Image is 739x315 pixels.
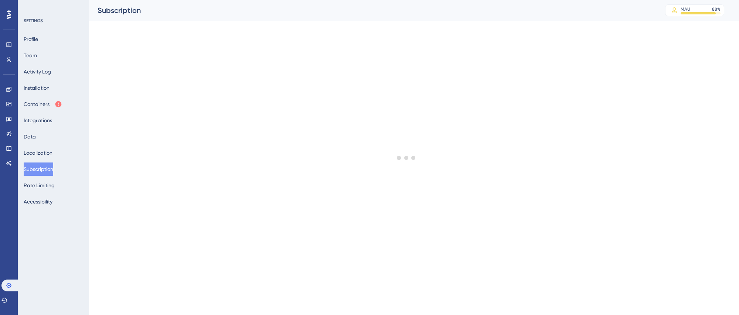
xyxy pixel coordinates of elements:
button: Data [24,130,36,143]
div: 88 % [712,6,721,12]
button: Localization [24,146,52,160]
button: Containers [24,97,62,111]
button: Activity Log [24,65,51,78]
button: Subscription [24,162,53,176]
button: Installation [24,81,50,95]
button: Accessibility [24,195,52,208]
button: Integrations [24,114,52,127]
button: Team [24,49,37,62]
button: Rate Limiting [24,179,55,192]
div: SETTINGS [24,18,84,24]
div: MAU [681,6,690,12]
div: Subscription [98,5,647,16]
button: Profile [24,32,38,46]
